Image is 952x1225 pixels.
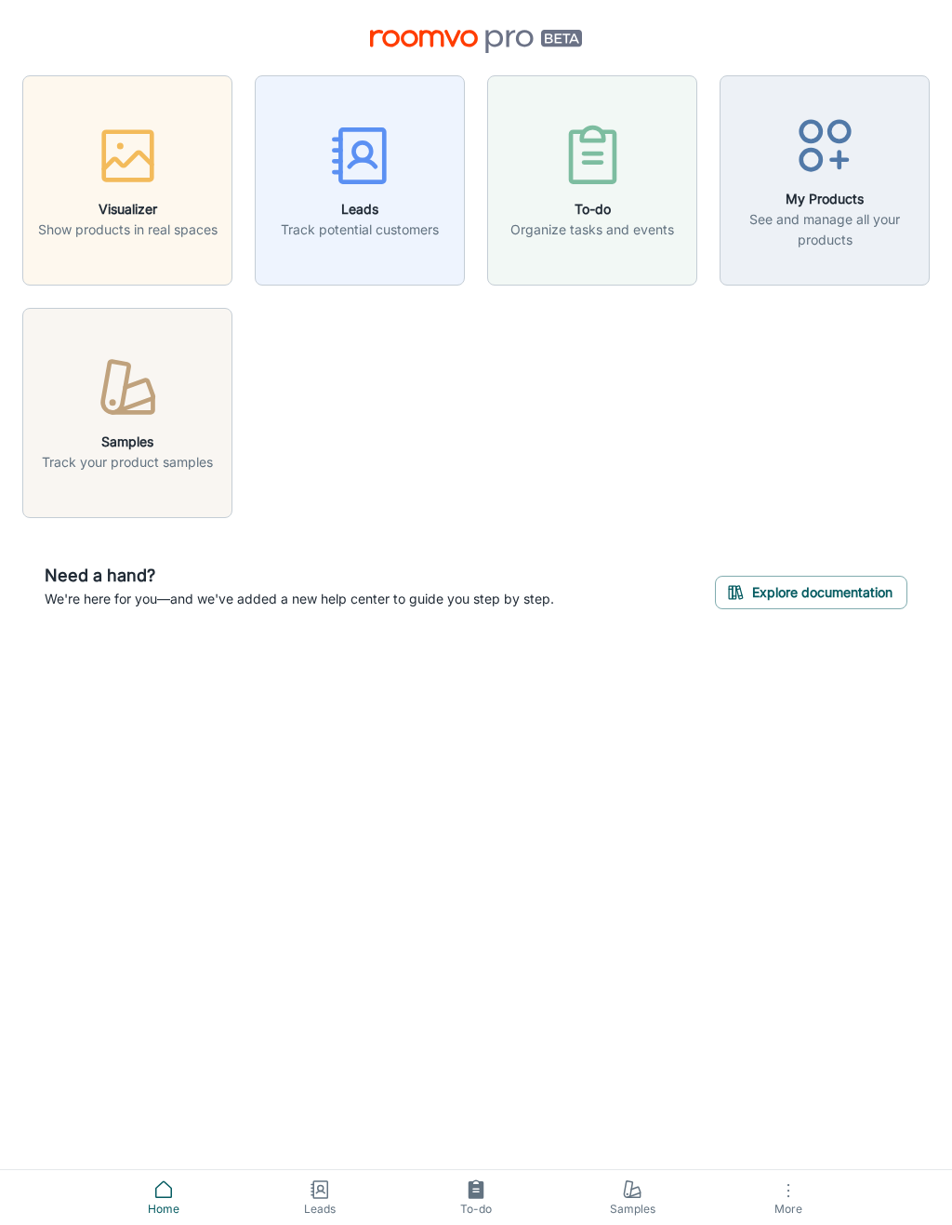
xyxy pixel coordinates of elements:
[281,199,439,220] h6: Leads
[720,169,930,188] a: My ProductsSee and manage all your products
[510,220,674,240] p: Organize tasks and events
[42,432,213,452] h6: Samples
[487,169,697,188] a: To-doOrganize tasks and events
[97,1201,231,1218] span: Home
[255,75,465,286] button: LeadsTrack potential customers
[710,1170,866,1225] button: More
[510,199,674,220] h6: To-do
[42,452,213,473] p: Track your product samples
[409,1201,543,1218] span: To-do
[45,589,554,609] p: We're here for you—and we've added a new help center to guide you step by step.
[22,402,232,420] a: SamplesTrack your product samples
[86,1170,242,1225] a: Home
[398,1170,554,1225] a: To-do
[242,1170,398,1225] a: Leads
[22,75,232,286] button: VisualizerShow products in real spaces
[732,189,918,209] h6: My Products
[721,1202,855,1216] span: More
[370,30,583,53] img: Roomvo PRO Beta
[715,576,907,609] button: Explore documentation
[22,308,232,518] button: SamplesTrack your product samples
[732,209,918,250] p: See and manage all your products
[255,169,465,188] a: LeadsTrack potential customers
[253,1201,387,1218] span: Leads
[715,581,907,600] a: Explore documentation
[554,1170,710,1225] a: Samples
[38,199,218,220] h6: Visualizer
[487,75,697,286] button: To-doOrganize tasks and events
[38,220,218,240] p: Show products in real spaces
[45,563,554,589] h6: Need a hand?
[720,75,930,286] button: My ProductsSee and manage all your products
[565,1201,699,1218] span: Samples
[281,220,439,240] p: Track potential customers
